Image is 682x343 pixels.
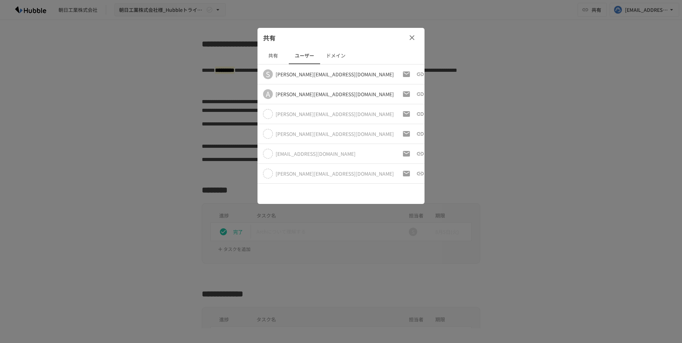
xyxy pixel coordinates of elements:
[276,170,394,177] div: このユーザーはまだログインしていません。
[289,47,320,64] button: ユーザー
[399,107,413,121] button: 招待メールの再送
[399,147,413,161] button: 招待メールの再送
[320,47,351,64] button: ドメイン
[399,67,413,81] button: 招待メールの再送
[413,147,427,161] button: 招待URLをコピー（以前のものは破棄）
[413,167,427,181] button: 招待URLをコピー（以前のものは破棄）
[263,69,273,79] div: S
[276,150,356,157] div: このユーザーはまだログインしていません。
[276,110,394,117] div: このユーザーはまだログインしていません。
[413,127,427,141] button: 招待URLをコピー（以前のものは破棄）
[413,107,427,121] button: 招待URLをコピー（以前のものは破棄）
[413,67,427,81] button: 招待URLをコピー（以前のものは破棄）
[276,91,394,98] div: [PERSON_NAME][EMAIL_ADDRESS][DOMAIN_NAME]
[276,130,394,137] div: このユーザーはまだログインしていません。
[276,71,394,78] div: [PERSON_NAME][EMAIL_ADDRESS][DOMAIN_NAME]
[399,127,413,141] button: 招待メールの再送
[399,167,413,181] button: 招待メールの再送
[413,87,427,101] button: 招待URLをコピー（以前のものは破棄）
[263,89,273,99] div: A
[257,47,289,64] button: 共有
[399,87,413,101] button: 招待メールの再送
[257,28,425,47] div: 共有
